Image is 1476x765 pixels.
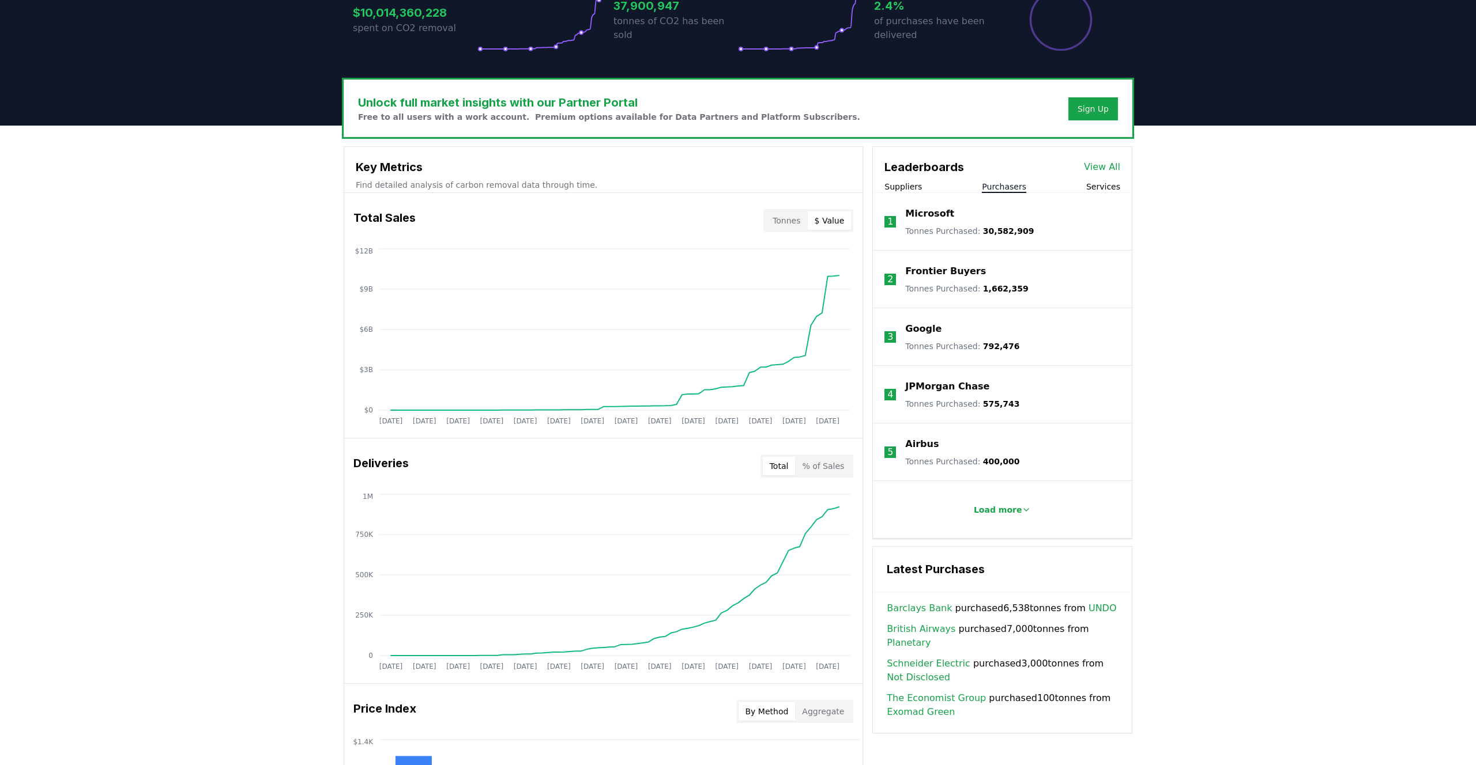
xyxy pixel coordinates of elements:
tspan: [DATE] [379,417,403,425]
a: British Airways [887,622,955,636]
p: 5 [887,445,893,459]
a: Airbus [905,437,939,451]
a: Planetary [887,636,931,650]
a: Schneider Electric [887,657,970,671]
tspan: $3B [359,366,373,374]
h3: Deliveries [353,455,409,478]
tspan: [DATE] [648,662,672,671]
tspan: 250K [355,611,374,619]
tspan: 1M [363,493,373,501]
p: spent on CO2 removal [353,21,477,35]
tspan: [DATE] [749,417,773,425]
p: 3 [887,330,893,344]
span: purchased 6,538 tonnes from [887,601,1116,615]
p: of purchases have been delivered [874,14,999,42]
tspan: [DATE] [514,417,537,425]
h3: Latest Purchases [887,561,1118,578]
h3: Unlock full market insights with our Partner Portal [358,94,860,111]
tspan: [DATE] [782,662,806,671]
tspan: [DATE] [749,662,773,671]
a: Microsoft [905,207,954,221]
a: Frontier Buyers [905,264,986,278]
a: Google [905,322,942,336]
span: 575,743 [983,399,1020,408]
a: The Economist Group [887,691,986,705]
a: Exomad Green [887,705,955,719]
tspan: [DATE] [446,662,470,671]
p: Tonnes Purchased : [905,283,1028,294]
tspan: 750K [355,531,374,539]
p: tonnes of CO2 has been sold [613,14,738,42]
span: 30,582,909 [983,226,1034,236]
p: 4 [887,388,893,402]
tspan: 0 [368,652,373,660]
button: Tonnes [766,211,807,230]
button: $ Value [808,211,852,230]
tspan: $0 [364,406,373,414]
p: Load more [974,504,1022,516]
h3: Key Metrics [356,158,851,176]
tspan: [DATE] [514,662,537,671]
tspan: [DATE] [547,662,571,671]
span: 400,000 [983,457,1020,466]
tspan: [DATE] [480,662,504,671]
p: 2 [887,272,893,286]
tspan: [DATE] [379,662,403,671]
tspan: [DATE] [446,417,470,425]
span: 1,662,359 [983,284,1029,293]
p: Tonnes Purchased : [905,456,1019,467]
h3: Price Index [353,700,416,723]
p: Tonnes Purchased : [905,340,1019,352]
tspan: [DATE] [715,662,739,671]
span: purchased 7,000 tonnes from [887,622,1118,650]
p: Tonnes Purchased : [905,225,1034,237]
tspan: [DATE] [615,417,638,425]
tspan: [DATE] [413,417,436,425]
p: Free to all users with a work account. Premium options available for Data Partners and Platform S... [358,111,860,123]
tspan: [DATE] [547,417,571,425]
tspan: [DATE] [681,662,705,671]
span: 792,476 [983,342,1020,351]
span: purchased 100 tonnes from [887,691,1118,719]
tspan: $9B [359,285,373,293]
tspan: 500K [355,571,374,579]
p: Tonnes Purchased : [905,398,1019,410]
tspan: $12B [355,247,373,255]
a: View All [1084,160,1120,174]
button: Load more [965,498,1041,521]
tspan: [DATE] [480,417,504,425]
button: Suppliers [884,181,922,192]
a: JPMorgan Chase [905,380,989,393]
h3: Total Sales [353,209,416,232]
tspan: [DATE] [413,662,436,671]
a: UNDO [1089,601,1117,615]
button: By Method [739,702,796,721]
a: Not Disclosed [887,671,950,684]
button: Sign Up [1068,97,1118,120]
button: % of Sales [795,457,851,475]
button: Aggregate [795,702,851,721]
button: Services [1086,181,1120,192]
tspan: [DATE] [648,417,672,425]
tspan: $1.4K [353,738,374,746]
button: Total [763,457,796,475]
tspan: [DATE] [681,417,705,425]
h3: $10,014,360,228 [353,4,477,21]
tspan: [DATE] [581,662,604,671]
span: purchased 3,000 tonnes from [887,657,1118,684]
a: Sign Up [1078,103,1109,115]
h3: Leaderboards [884,158,964,176]
button: Purchasers [982,181,1026,192]
tspan: $6B [359,325,373,334]
a: Barclays Bank [887,601,952,615]
tspan: [DATE] [615,662,638,671]
tspan: [DATE] [782,417,806,425]
tspan: [DATE] [816,662,839,671]
p: 1 [887,215,893,229]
